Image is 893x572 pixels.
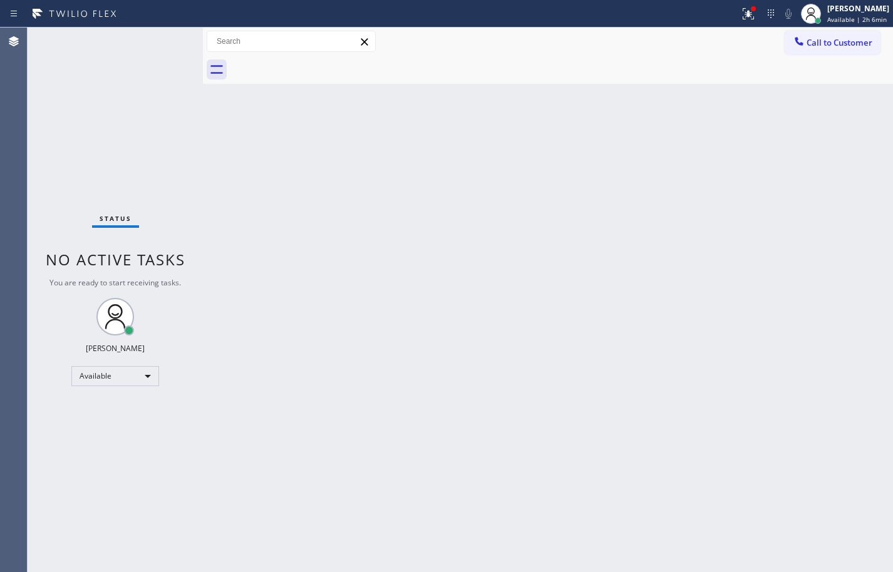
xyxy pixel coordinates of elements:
span: No active tasks [46,249,185,270]
span: Call to Customer [807,37,872,48]
input: Search [207,31,375,51]
span: Status [100,214,132,223]
div: [PERSON_NAME] [827,3,889,14]
span: You are ready to start receiving tasks. [49,277,181,288]
div: [PERSON_NAME] [86,343,145,354]
button: Mute [780,5,797,23]
span: Available | 2h 6min [827,15,887,24]
div: Available [71,366,159,386]
button: Call to Customer [785,31,880,54]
